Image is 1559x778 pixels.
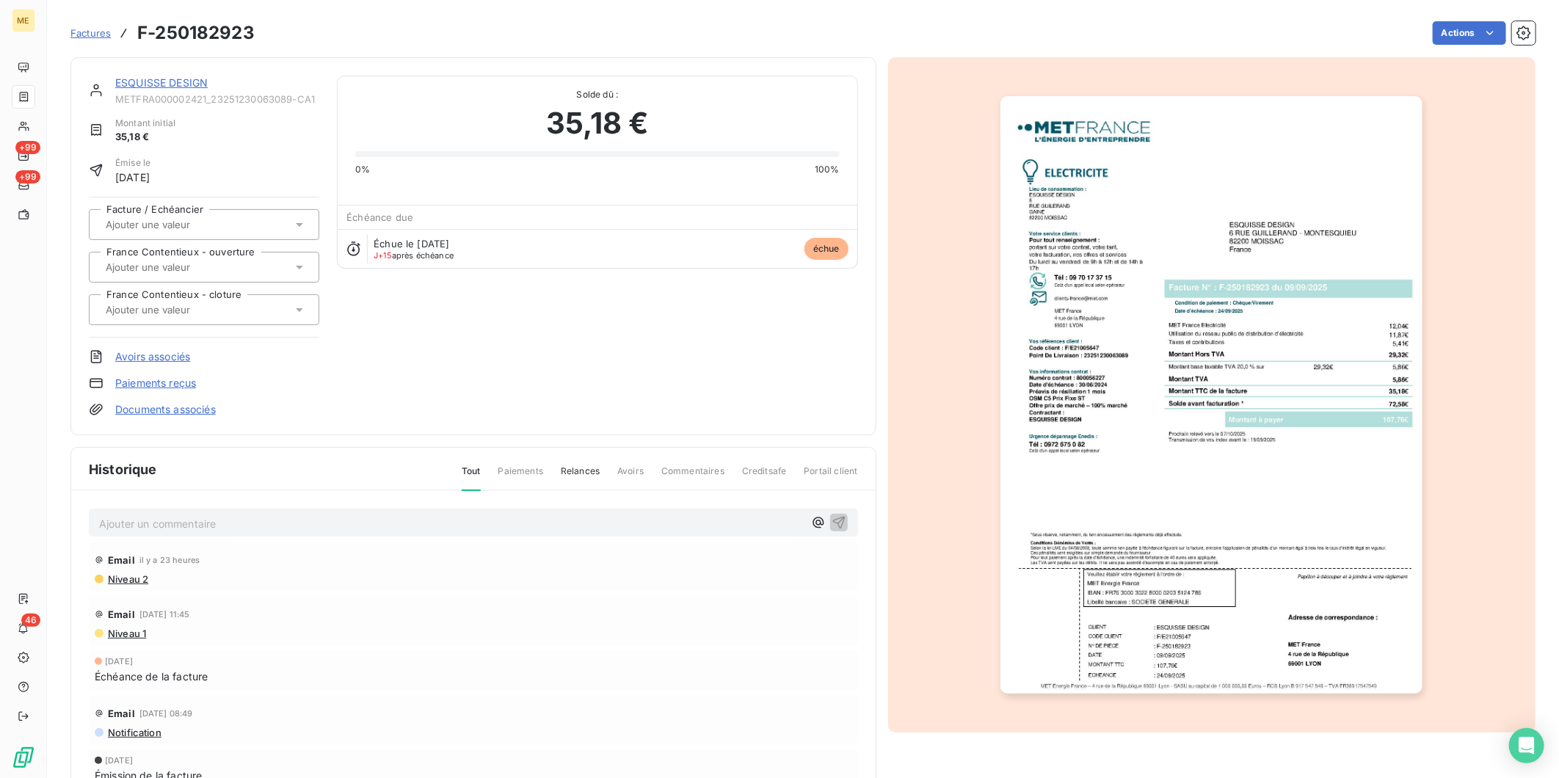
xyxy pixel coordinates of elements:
span: Échéance due [346,211,413,223]
span: Échue le [DATE] [374,238,449,250]
a: ESQUISSE DESIGN [115,76,208,89]
span: [DATE] 11:45 [139,610,190,619]
button: Actions [1433,21,1506,45]
span: il y a 23 heures [139,556,200,564]
span: 0% [355,163,370,176]
div: ME [12,9,35,32]
span: Commentaires [661,465,724,490]
span: Email [108,554,135,566]
a: Factures [70,26,111,40]
span: Niveau 2 [106,573,148,585]
span: Tout [462,465,481,491]
span: Historique [89,459,157,479]
span: Creditsafe [742,465,787,490]
span: J+15 [374,250,392,261]
span: Niveau 1 [106,628,146,639]
span: 100% [815,163,840,176]
span: échue [804,238,848,260]
span: [DATE] [115,170,150,185]
span: +99 [15,170,40,183]
span: Émise le [115,156,150,170]
span: Solde dû : [355,88,839,101]
span: Factures [70,27,111,39]
span: Relances [561,465,600,490]
a: Avoirs associés [115,349,190,364]
span: Email [108,608,135,620]
span: METFRA000002421_23251230063089-CA1 [115,93,319,105]
input: Ajouter une valeur [104,261,252,274]
span: Montant initial [115,117,175,130]
span: [DATE] [105,657,133,666]
span: Avoirs [617,465,644,490]
span: Notification [106,727,161,738]
img: invoice_thumbnail [1000,96,1422,694]
span: Email [108,708,135,719]
span: 35,18 € [115,130,175,145]
span: 35,18 € [546,101,648,145]
span: [DATE] [105,756,133,765]
a: Documents associés [115,402,216,417]
span: +99 [15,141,40,154]
span: Paiements [498,465,543,490]
span: 46 [21,614,40,627]
span: après échéance [374,251,454,260]
h3: F-250182923 [137,20,255,46]
img: Logo LeanPay [12,746,35,769]
a: Paiements reçus [115,376,196,390]
span: Portail client [804,465,857,490]
span: [DATE] 08:49 [139,709,193,718]
input: Ajouter une valeur [104,303,252,316]
div: Open Intercom Messenger [1509,728,1544,763]
span: Échéance de la facture [95,669,208,684]
input: Ajouter une valeur [104,218,252,231]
